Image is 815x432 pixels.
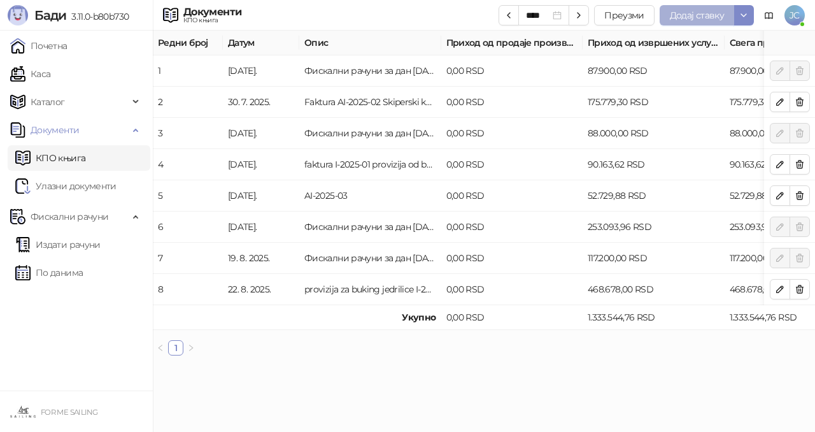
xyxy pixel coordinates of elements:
td: 175.779,30 RSD [583,87,725,118]
div: КПО књига [183,17,241,24]
th: Приход од продаје производа [441,31,583,55]
img: 64x64-companyLogo-9ee8a3d5-cff1-491e-b183-4ae94898845c.jpeg [10,399,36,424]
td: 6 [153,212,223,243]
td: 87.900,00 RSD [583,55,725,87]
td: 2 [153,87,223,118]
td: 90.163,62 RSD [583,149,725,180]
a: 1 [169,341,183,355]
td: 3 [153,118,223,149]
span: 3.11.0-b80b730 [66,11,129,22]
img: Logo [8,5,28,25]
li: 1 [168,340,183,356]
td: 0,00 RSD [441,118,583,149]
td: 0,00 RSD [441,243,583,274]
td: 8 [153,274,223,305]
td: 0,00 RSD [441,149,583,180]
td: [DATE]. [223,149,299,180]
th: Приход од извршених услуга [583,31,725,55]
th: Редни број [153,31,223,55]
td: 0,00 RSD [441,180,583,212]
span: JC [784,5,805,25]
img: KPO knjiga [163,8,178,23]
li: Претходна страна [153,340,168,356]
div: Документи [183,7,241,17]
td: faktura I-2025-01 provizija od bukinga plovila [299,149,441,180]
a: KPO knjigaКПО књига [15,145,85,171]
td: 0,00 RSD [441,305,583,330]
td: 5 [153,180,223,212]
a: По данима [15,260,83,285]
span: right [187,344,195,352]
td: Фискални рачуни за дан 29. 7. 2025. [299,55,441,87]
td: 19. 8. 2025. [223,243,299,274]
li: Следећа страна [183,340,199,356]
th: Опис [299,31,441,55]
td: 7 [153,243,223,274]
button: right [183,340,199,356]
span: Додај ставку [670,10,724,21]
td: 52.729,88 RSD [583,180,725,212]
td: [DATE]. [223,212,299,243]
td: 253.093,96 RSD [583,212,725,243]
td: 0,00 RSD [441,55,583,87]
span: Бади [34,8,66,23]
a: Документација [759,5,779,25]
td: Фискални рачуни за дан 19. 8. 2025. [299,243,441,274]
td: 0,00 RSD [441,212,583,243]
button: left [153,340,168,356]
td: [DATE]. [223,55,299,87]
span: Каталог [31,89,65,115]
td: 117.200,00 RSD [583,243,725,274]
a: Ulazni dokumentiУлазни документи [15,173,117,199]
td: 22. 8. 2025. [223,274,299,305]
a: Каса [10,61,50,87]
td: 468.678,00 RSD [583,274,725,305]
td: 4 [153,149,223,180]
td: 1 [153,55,223,87]
span: left [157,344,164,352]
td: Faktura AI-2025-02 Skiperski kurs 10 dana Milena Jakovljević "GLAVNI TRG 20, 8000 NOVO MESTO SLOV... [299,87,441,118]
td: 88.000,00 RSD [583,118,725,149]
td: 1.333.544,76 RSD [583,305,725,330]
button: Додај ставку [660,5,734,25]
button: Преузми [594,5,655,25]
td: Фискални рачуни за дан 18. 8. 2025. [299,212,441,243]
a: Почетна [10,33,67,59]
td: [DATE]. [223,180,299,212]
td: provizija za buking jedrilice I-2025-02 [299,274,441,305]
td: Фискални рачуни за дан 13. 8. 2025. [299,118,441,149]
strong: Укупно [402,312,436,323]
span: Фискални рачуни [31,204,108,229]
td: [DATE]. [223,118,299,149]
td: 30. 7. 2025. [223,87,299,118]
small: FOR ME SAILING [41,408,97,417]
td: AI-2025-03 [299,180,441,212]
a: Издати рачуни [15,232,101,257]
th: Датум [223,31,299,55]
span: Документи [31,117,79,143]
td: 0,00 RSD [441,274,583,305]
td: 0,00 RSD [441,87,583,118]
